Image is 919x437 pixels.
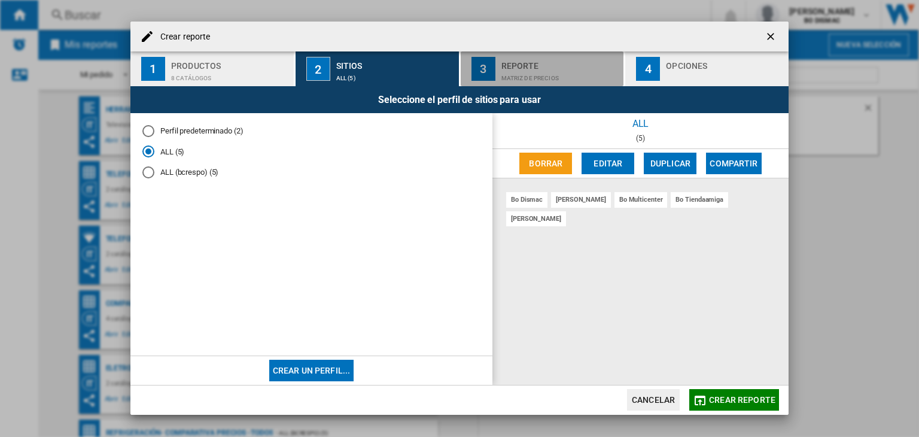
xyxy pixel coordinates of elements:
[296,51,460,86] button: 2 Sitios ALL (5)
[336,56,454,69] div: Sitios
[492,134,789,142] div: (5)
[141,57,165,81] div: 1
[551,192,611,207] div: [PERSON_NAME]
[142,167,480,178] md-radio-button: ALL (bcrespo) (5)
[501,56,619,69] div: Reporte
[636,57,660,81] div: 4
[671,192,728,207] div: bo tiendaamiga
[709,395,775,405] span: Crear reporte
[171,56,289,69] div: Productos
[519,153,572,174] button: Borrar
[689,389,779,411] button: Crear reporte
[627,389,680,411] button: Cancelar
[765,31,779,45] ng-md-icon: getI18NText('BUTTONS.CLOSE_DIALOG')
[306,57,330,81] div: 2
[471,57,495,81] div: 3
[644,153,696,174] button: Duplicar
[336,69,454,81] div: ALL (5)
[461,51,625,86] button: 3 Reporte Matriz de precios
[171,69,289,81] div: 8 catálogos
[130,51,295,86] button: 1 Productos 8 catálogos
[154,31,210,43] h4: Crear reporte
[760,25,784,48] button: getI18NText('BUTTONS.CLOSE_DIALOG')
[269,360,354,381] button: Crear un perfil...
[506,211,566,226] div: [PERSON_NAME]
[706,153,761,174] button: Compartir
[501,69,619,81] div: Matriz de precios
[666,56,784,69] div: Opciones
[582,153,634,174] button: Editar
[492,113,789,134] div: ALL
[130,86,789,113] div: Seleccione el perfil de sitios para usar
[142,146,480,157] md-radio-button: ALL (5)
[506,192,547,207] div: bo dismac
[142,125,480,136] md-radio-button: Perfil predeterminado (2)
[614,192,668,207] div: bo multicenter
[625,51,789,86] button: 4 Opciones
